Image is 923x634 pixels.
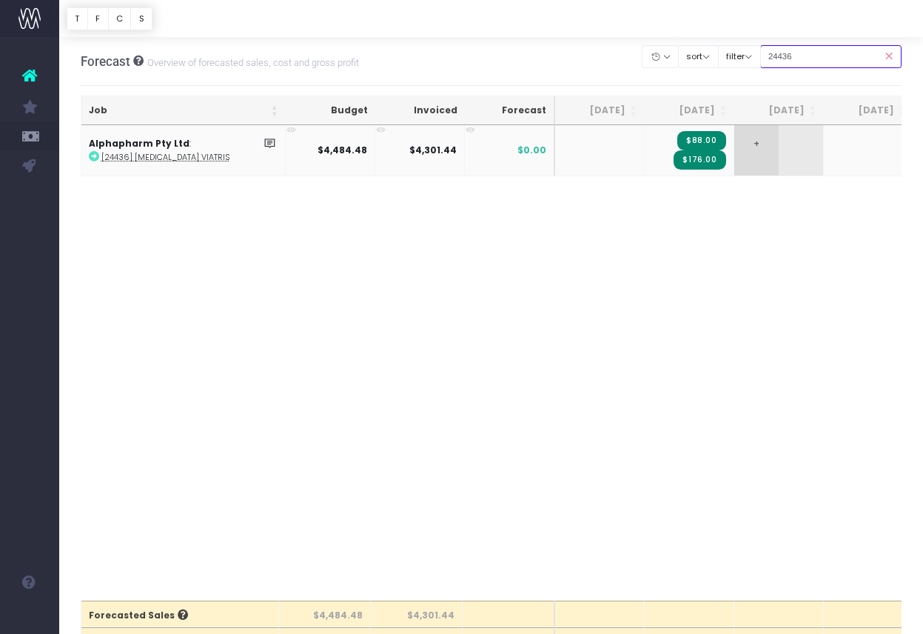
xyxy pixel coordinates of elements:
[718,45,761,68] button: filter
[645,96,734,125] th: Aug 25: activate to sort column ascending
[89,609,188,622] span: Forecasted Sales
[678,45,719,68] button: sort
[81,54,130,69] span: Forecast
[87,7,109,30] button: F
[734,125,779,176] span: +
[674,150,725,170] span: Streamtime Invoice: 71959 – [24436] Cefalexin Viatris
[555,96,645,125] th: Jul 25: activate to sort column ascending
[318,144,367,156] strong: $4,484.48
[465,96,555,125] th: Forecast
[67,7,88,30] button: T
[734,96,824,125] th: Sep 25: activate to sort column ascending
[824,96,913,125] th: Oct 25: activate to sort column ascending
[760,45,902,68] input: Search...
[89,137,189,150] strong: Alphapharm Pty Ltd
[108,7,132,30] button: C
[409,144,457,156] strong: $4,301.44
[144,54,359,69] small: Overview of forecasted sales, cost and gross profit
[286,96,375,125] th: Budget
[375,96,465,125] th: Invoiced
[279,601,371,627] th: $4,484.48
[67,7,152,30] div: Vertical button group
[517,144,546,157] span: $0.00
[101,152,229,163] abbr: [24436] Cefalexin Viatris
[677,131,726,150] span: Streamtime Invoice: 71958 – [24436] Cefalexin Viatris
[371,601,463,627] th: $4,301.44
[130,7,152,30] button: S
[19,604,41,627] img: images/default_profile_image.png
[81,125,286,176] td: :
[81,96,286,125] th: Job: activate to sort column ascending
